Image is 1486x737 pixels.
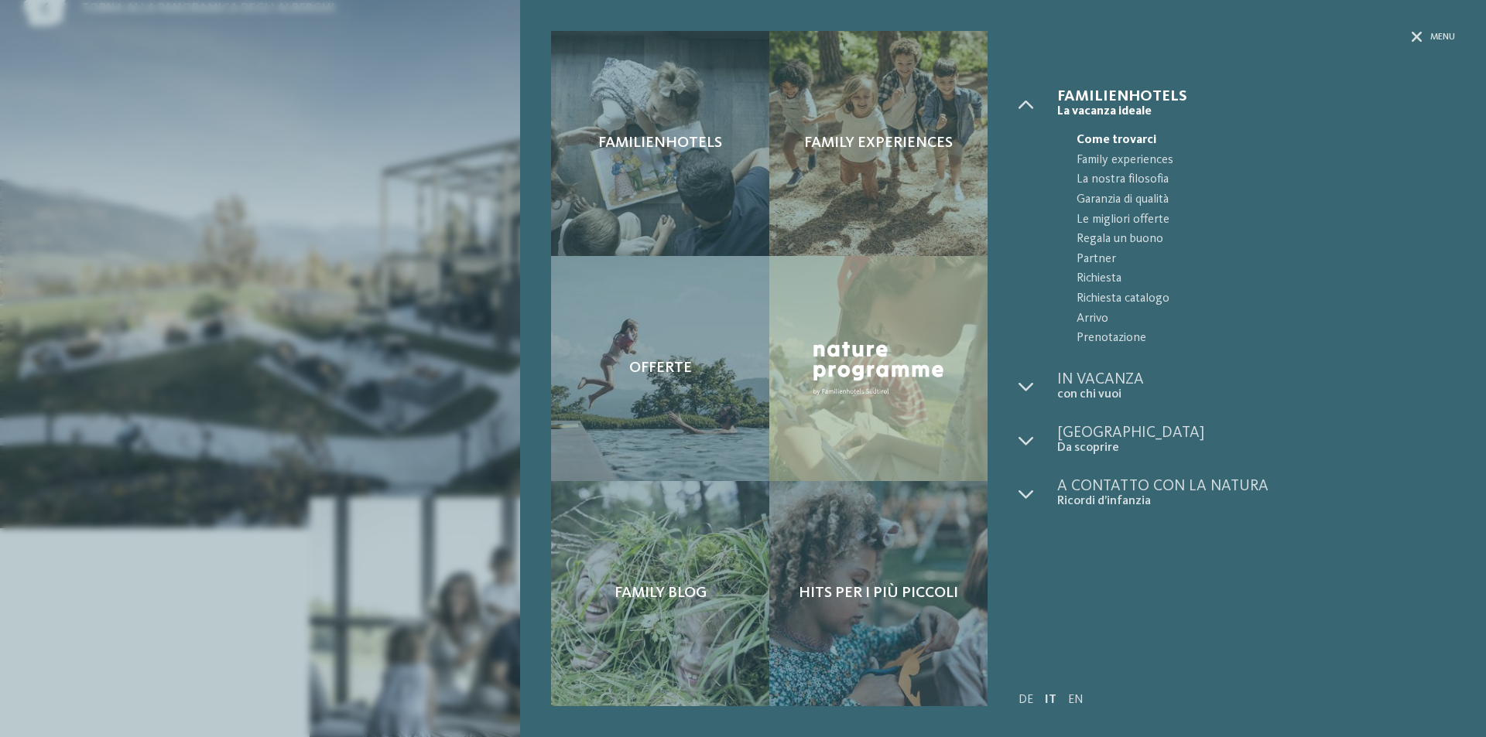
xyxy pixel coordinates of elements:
span: Menu [1430,31,1455,44]
a: AKI: tutto quello che un bimbo può desiderare Offerte [551,256,769,481]
a: Richiesta catalogo [1057,289,1455,309]
a: In vacanza con chi vuoi [1057,372,1455,402]
a: Partner [1057,250,1455,270]
span: La nostra filosofia [1077,170,1455,190]
a: AKI: tutto quello che un bimbo può desiderare Familienhotels [551,31,769,256]
span: Hits per i più piccoli [799,584,958,602]
a: DE [1019,694,1033,706]
span: In vacanza [1057,372,1455,387]
a: AKI: tutto quello che un bimbo può desiderare Family Blog [551,481,769,706]
span: La vacanza ideale [1057,104,1455,119]
a: Familienhotels La vacanza ideale [1057,89,1455,119]
a: Come trovarci [1057,131,1455,151]
span: con chi vuoi [1057,387,1455,402]
span: Come trovarci [1077,131,1455,151]
span: Ricordi d’infanzia [1057,494,1455,509]
span: Arrivo [1077,309,1455,329]
span: Le migliori offerte [1077,210,1455,230]
span: Familienhotels [1057,89,1455,104]
span: Partner [1077,250,1455,270]
span: Regala un buono [1077,230,1455,250]
a: AKI: tutto quello che un bimbo può desiderare Family experiences [769,31,988,256]
span: Family Blog [615,584,707,602]
span: Family experiences [804,134,953,152]
span: Richiesta [1077,269,1455,289]
a: La nostra filosofia [1057,170,1455,190]
a: Regala un buono [1057,230,1455,250]
a: Richiesta [1057,269,1455,289]
span: Familienhotels [598,134,722,152]
span: Offerte [629,359,692,377]
a: [GEOGRAPHIC_DATA] Da scoprire [1057,425,1455,456]
a: EN [1068,694,1084,706]
a: A contatto con la natura Ricordi d’infanzia [1057,479,1455,509]
span: Garanzia di qualità [1077,190,1455,210]
span: Richiesta catalogo [1077,289,1455,309]
a: Family experiences [1057,151,1455,171]
span: Family experiences [1077,151,1455,171]
a: IT [1045,694,1056,706]
span: Prenotazione [1077,329,1455,349]
a: Prenotazione [1057,329,1455,349]
a: Arrivo [1057,309,1455,329]
span: Da scoprire [1057,441,1455,456]
span: A contatto con la natura [1057,479,1455,494]
a: Le migliori offerte [1057,210,1455,230]
a: AKI: tutto quello che un bimbo può desiderare Nature Programme [769,256,988,481]
a: Garanzia di qualità [1057,190,1455,210]
span: [GEOGRAPHIC_DATA] [1057,425,1455,441]
img: Nature Programme [808,336,949,400]
a: AKI: tutto quello che un bimbo può desiderare Hits per i più piccoli [769,481,988,706]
